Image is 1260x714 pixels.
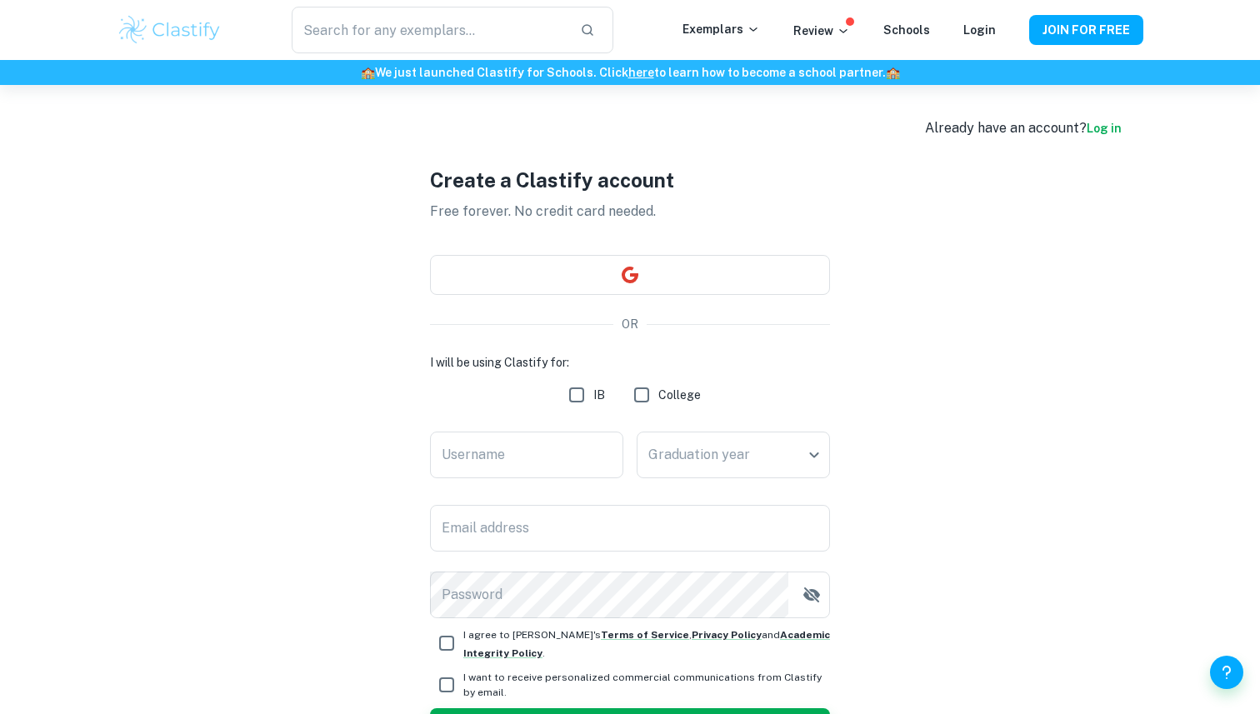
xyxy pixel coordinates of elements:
[883,23,930,37] a: Schools
[463,629,830,659] span: I agree to [PERSON_NAME]'s , and .
[886,66,900,79] span: 🏫
[963,23,996,37] a: Login
[601,629,689,641] a: Terms of Service
[463,670,830,700] span: I want to receive personalized commercial communications from Clastify by email.
[292,7,567,53] input: Search for any exemplars...
[430,202,830,222] p: Free forever. No credit card needed.
[793,22,850,40] p: Review
[361,66,375,79] span: 🏫
[622,315,638,333] p: OR
[593,386,605,404] span: IB
[682,20,760,38] p: Exemplars
[430,165,830,195] h1: Create a Clastify account
[1087,122,1122,135] a: Log in
[628,66,654,79] a: here
[1210,656,1243,689] button: Help and Feedback
[658,386,701,404] span: College
[1029,15,1143,45] button: JOIN FOR FREE
[430,353,830,372] h6: I will be using Clastify for:
[117,13,222,47] img: Clastify logo
[692,629,762,641] a: Privacy Policy
[925,118,1122,138] div: Already have an account?
[3,63,1257,82] h6: We just launched Clastify for Schools. Click to learn how to become a school partner.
